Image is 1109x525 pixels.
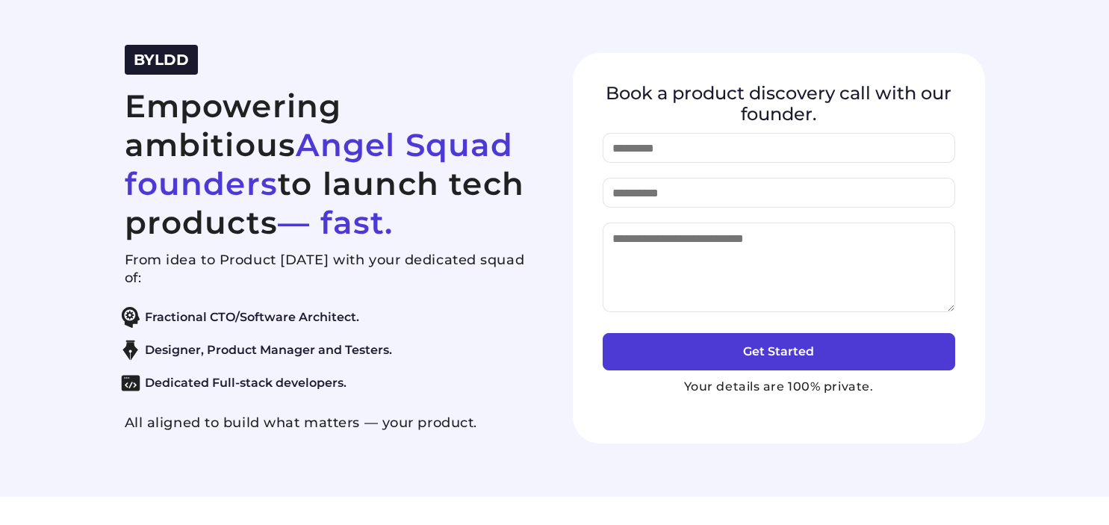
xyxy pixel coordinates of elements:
[134,51,189,69] span: BYLDD
[603,83,955,124] h4: Book a product discovery call with our founder.
[117,340,529,361] li: Designer, Product Manager and Testers.
[125,414,537,432] p: All aligned to build what matters — your product.
[134,54,189,68] a: BYLDD
[125,125,514,203] span: Angel Squad founders
[125,87,537,242] h2: Empowering ambitious to launch tech products
[117,373,529,394] li: Dedicated Full-stack developers.
[603,333,955,370] button: Get Started
[125,251,537,287] p: From idea to Product [DATE] with your dedicated squad of:
[603,378,955,396] p: Your details are 100% private.
[117,307,529,328] li: Fractional CTO/Software Architect.
[278,203,393,242] span: — fast.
